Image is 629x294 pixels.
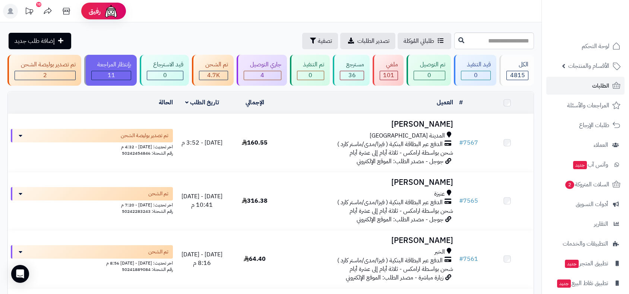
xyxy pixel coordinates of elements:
a: تاريخ الطلب [185,98,219,107]
div: 11 [92,71,131,80]
span: شحن بواسطة ارامكس - ثلاثة أيام إلى عشرة أيام [350,206,453,215]
div: 0 [414,71,445,80]
h3: [PERSON_NAME] [284,236,453,245]
div: بإنتظار المراجعة [91,60,132,69]
div: Open Intercom Messenger [11,265,29,283]
span: الخبر [434,248,445,256]
a: تصدير الطلبات [340,33,395,49]
span: 11 [108,71,115,80]
span: عنيزة [434,190,445,198]
div: 2 [15,71,75,80]
span: الدفع عبر البطاقة البنكية ( فيزا/مدى/ماستر كارد ) [337,256,443,265]
span: تم تصدير بوليصة الشحن [121,132,168,139]
div: 0 [297,71,324,80]
span: 0 [309,71,312,80]
span: 2 [565,181,575,189]
span: 4 [260,71,264,80]
a: #7565 [459,196,478,205]
span: # [459,255,463,263]
span: المراجعات والأسئلة [567,100,609,111]
a: ملغي 101 [371,55,405,86]
div: الكل [506,60,528,69]
span: تم الشحن [148,248,168,256]
div: تم التنفيذ [297,60,325,69]
a: السلات المتروكة2 [546,176,625,193]
a: الطلبات [546,77,625,95]
a: التطبيقات والخدمات [546,235,625,253]
div: اخر تحديث: [DATE] - [DATE] 8:56 م [11,259,173,266]
span: تطبيق المتجر [564,258,608,269]
span: رقم الشحنة: 50241889084 [122,266,173,273]
div: 36 [340,71,364,80]
a: أدوات التسويق [546,195,625,213]
span: 101 [383,71,394,80]
a: الحالة [159,98,173,107]
span: [DATE] - [DATE] 10:41 م [181,192,222,209]
span: 160.55 [242,138,268,147]
a: العملاء [546,136,625,154]
a: #7561 [459,255,478,263]
h3: [PERSON_NAME] [284,120,453,129]
span: 0 [474,71,478,80]
span: لوحة التحكم [582,41,609,51]
a: إضافة طلب جديد [9,33,71,49]
div: اخر تحديث: [DATE] - 7:20 م [11,200,173,208]
span: وآتس آب [572,159,608,170]
span: الدفع عبر البطاقة البنكية ( فيزا/مدى/ماستر كارد ) [337,198,443,207]
a: قيد التنفيذ 0 [452,55,498,86]
span: 36 [348,71,356,80]
span: جديد [565,260,579,268]
span: رفيق [89,7,101,16]
div: قيد التنفيذ [461,60,491,69]
img: logo-2.png [578,17,622,33]
span: الأقسام والمنتجات [568,61,609,71]
span: السلات المتروكة [565,179,609,190]
button: تصفية [302,33,338,49]
span: طلبات الإرجاع [579,120,609,130]
span: تصفية [318,37,332,45]
div: تم التوصيل [414,60,445,69]
span: 4815 [510,71,525,80]
a: التقارير [546,215,625,233]
a: وآتس آبجديد [546,156,625,174]
a: # [459,98,463,107]
a: تم تصدير بوليصة الشحن 2 [6,55,83,86]
span: الطلبات [592,80,609,91]
span: تصدير الطلبات [357,37,389,45]
div: تم تصدير بوليصة الشحن [15,60,76,69]
div: تم الشحن [199,60,228,69]
a: جاري التوصيل 4 [235,55,288,86]
span: تطبيق نقاط البيع [556,278,608,288]
a: تم التوصيل 0 [405,55,452,86]
span: جوجل - مصدر الطلب: الموقع الإلكتروني [357,157,443,166]
div: جاري التوصيل [244,60,281,69]
div: مسترجع [340,60,364,69]
a: قيد الاسترجاع 0 [138,55,190,86]
span: [DATE] - 3:52 م [181,138,222,147]
a: تم التنفيذ 0 [288,55,332,86]
span: 0 [163,71,167,80]
div: اخر تحديث: [DATE] - 4:32 م [11,142,173,150]
span: المدينة [GEOGRAPHIC_DATA] [370,132,445,140]
a: تطبيق نقاط البيعجديد [546,274,625,292]
div: 101 [380,71,398,80]
a: بإنتظار المراجعة 11 [83,55,139,86]
span: 316.38 [242,196,268,205]
a: تطبيق المتجرجديد [546,255,625,272]
a: لوحة التحكم [546,37,625,55]
div: 0 [147,71,183,80]
span: شحن بواسطة ارامكس - ثلاثة أيام إلى عشرة أيام [350,265,453,274]
div: 4 [244,71,281,80]
span: # [459,196,463,205]
span: التقارير [594,219,608,229]
a: #7567 [459,138,478,147]
span: زيارة مباشرة - مصدر الطلب: الموقع الإلكتروني [346,273,443,282]
span: شحن بواسطة ارامكس - ثلاثة أيام إلى عشرة أيام [350,148,453,157]
a: الكل4815 [498,55,535,86]
img: ai-face.png [104,4,118,19]
div: 0 [461,71,491,80]
span: إضافة طلب جديد [15,37,55,45]
span: جوجل - مصدر الطلب: الموقع الإلكتروني [357,215,443,224]
span: 0 [427,71,431,80]
span: 4.7K [207,71,220,80]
